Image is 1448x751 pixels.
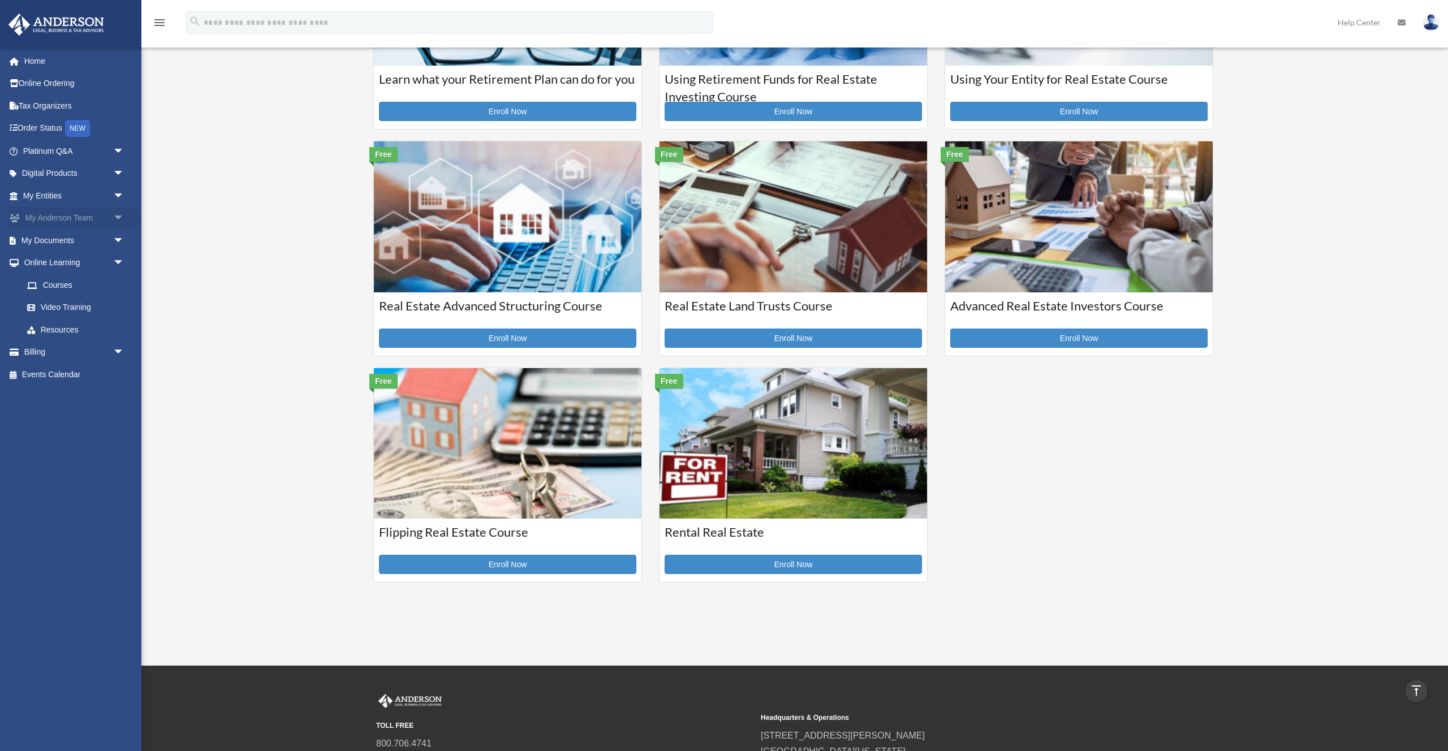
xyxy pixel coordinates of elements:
small: Headquarters & Operations [761,712,1137,724]
span: arrow_drop_down [113,252,136,275]
a: Enroll Now [665,102,922,121]
img: Anderson Advisors Platinum Portal [376,694,444,709]
a: Enroll Now [379,555,636,574]
h3: Rental Real Estate [665,524,922,552]
a: Platinum Q&Aarrow_drop_down [8,140,141,162]
h3: Real Estate Advanced Structuring Course [379,297,636,326]
a: Enroll Now [379,102,636,121]
a: 800.706.4741 [376,739,432,748]
a: Video Training [16,296,141,319]
a: My Entitiesarrow_drop_down [8,184,141,207]
a: Order StatusNEW [8,117,141,140]
a: My Anderson Teamarrow_drop_down [8,207,141,230]
a: Digital Productsarrow_drop_down [8,162,141,185]
a: My Documentsarrow_drop_down [8,229,141,252]
img: User Pic [1423,14,1440,31]
a: Online Learningarrow_drop_down [8,252,141,274]
h3: Real Estate Land Trusts Course [665,297,922,326]
i: vertical_align_top [1410,684,1423,697]
a: Enroll Now [950,102,1208,121]
a: Courses [16,274,136,296]
img: Anderson Advisors Platinum Portal [5,14,107,36]
span: arrow_drop_down [113,341,136,364]
a: menu [153,20,166,29]
a: Enroll Now [379,329,636,348]
div: Free [941,147,969,162]
div: Free [369,374,398,389]
a: Home [8,50,141,72]
a: Events Calendar [8,363,141,386]
h3: Using Your Entity for Real Estate Course [950,71,1208,99]
span: arrow_drop_down [113,140,136,163]
a: Billingarrow_drop_down [8,341,141,364]
h3: Advanced Real Estate Investors Course [950,297,1208,326]
a: Online Ordering [8,72,141,95]
div: Free [369,147,398,162]
span: arrow_drop_down [113,162,136,185]
a: Enroll Now [665,329,922,348]
div: Free [655,147,683,162]
span: arrow_drop_down [113,184,136,208]
div: Free [655,374,683,389]
h3: Using Retirement Funds for Real Estate Investing Course [665,71,922,99]
i: search [189,15,201,28]
a: Resources [16,318,141,341]
a: vertical_align_top [1404,679,1428,703]
a: Enroll Now [950,329,1208,348]
span: arrow_drop_down [113,207,136,230]
h3: Learn what your Retirement Plan can do for you [379,71,636,99]
a: [STREET_ADDRESS][PERSON_NAME] [761,731,925,740]
a: Tax Organizers [8,94,141,117]
a: Enroll Now [665,555,922,574]
small: TOLL FREE [376,720,753,732]
i: menu [153,16,166,29]
span: arrow_drop_down [113,229,136,252]
div: NEW [65,120,90,137]
h3: Flipping Real Estate Course [379,524,636,552]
